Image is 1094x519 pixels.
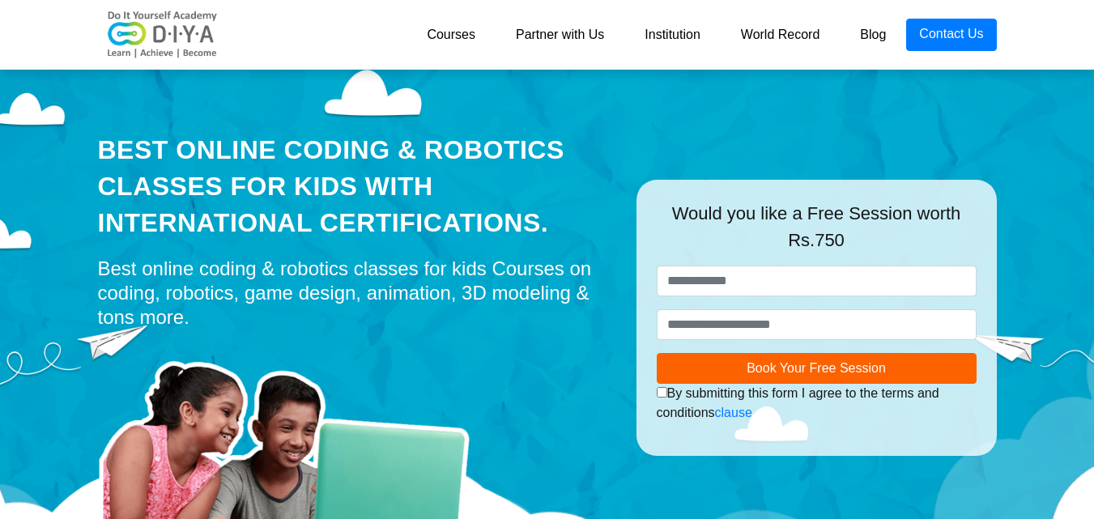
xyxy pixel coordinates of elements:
div: Best online coding & robotics classes for kids Courses on coding, robotics, game design, animatio... [98,257,612,330]
a: Courses [407,19,496,51]
button: Book Your Free Session [657,353,977,384]
a: World Record [721,19,841,51]
a: clause [715,406,752,419]
div: Best Online Coding & Robotics Classes for kids with International Certifications. [98,132,612,240]
img: logo-v2.png [98,11,228,59]
a: Institution [624,19,720,51]
div: By submitting this form I agree to the terms and conditions [657,384,977,423]
a: Partner with Us [496,19,624,51]
a: Blog [840,19,906,51]
div: Would you like a Free Session worth Rs.750 [657,200,977,266]
a: Contact Us [906,19,996,51]
span: Book Your Free Session [747,361,886,375]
